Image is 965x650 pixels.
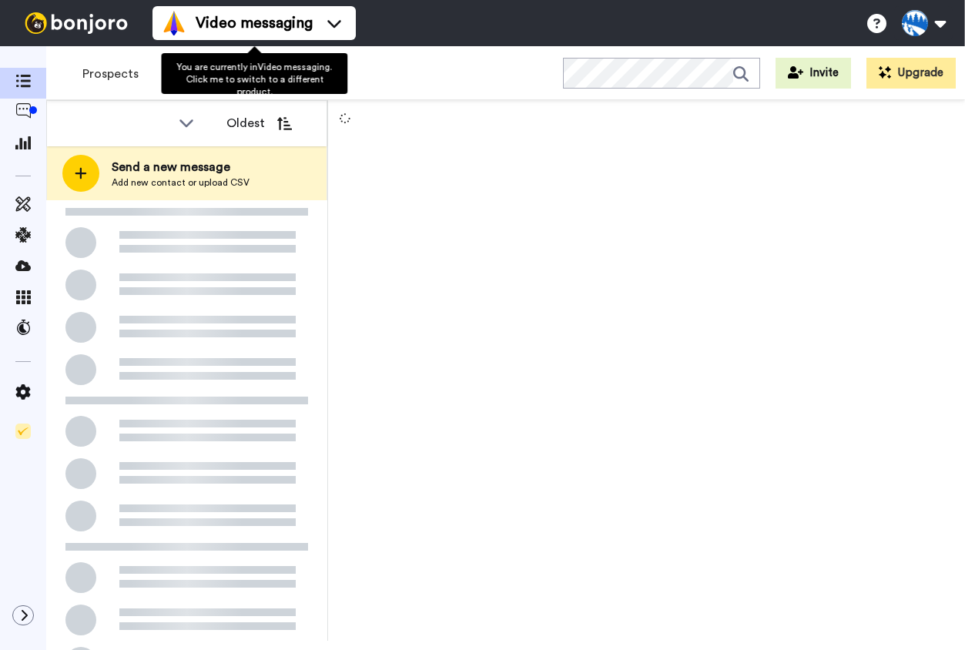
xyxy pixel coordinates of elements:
[776,58,851,89] button: Invite
[18,12,134,34] img: bj-logo-header-white.svg
[162,11,186,35] img: vm-color.svg
[176,62,332,96] span: You are currently in Video messaging . Click me to switch to a different product.
[196,12,313,34] span: Video messaging
[866,58,956,89] button: Upgrade
[15,424,31,439] img: Checklist.svg
[82,65,186,83] span: Prospects
[215,108,303,139] button: Oldest
[112,176,250,189] span: Add new contact or upload CSV
[112,158,250,176] span: Send a new message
